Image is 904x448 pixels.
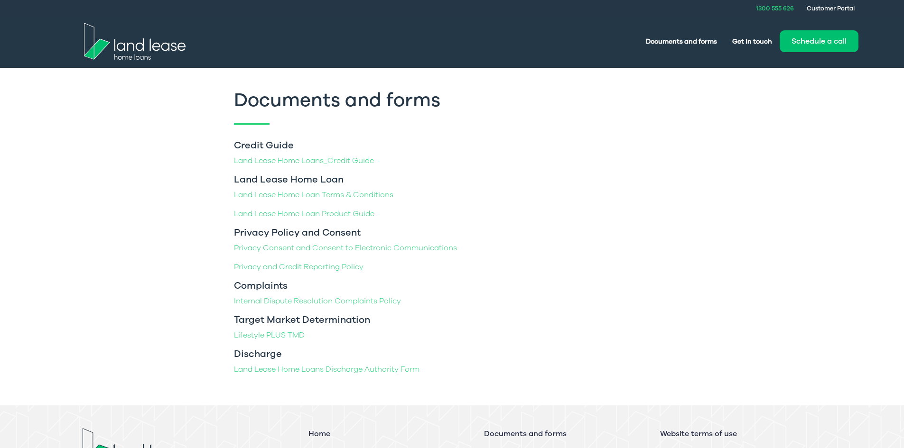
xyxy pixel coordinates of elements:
[725,33,780,50] a: Get in touch
[234,314,671,326] h3: Target Market Determination
[660,429,737,439] a: Website terms of use
[234,174,671,185] h3: Land Lease Home Loan
[234,155,374,166] a: Land Lease Home Loans_Credit Guide
[234,330,305,340] a: Lifestyle PLUS TMD
[234,190,393,200] a: Land Lease Home Loan Terms & Conditions
[484,429,567,439] a: Documents and forms
[234,280,671,292] h3: Complaints
[234,140,671,151] h3: Credit Guide
[308,429,330,439] a: Home
[234,348,671,360] h3: Discharge
[807,4,855,12] a: Customer Portal
[234,364,419,375] a: Land Lease Home Loans Discharge Authority Form
[234,296,401,306] a: Internal Dispute Resolution Complaints Policy
[756,4,794,12] a: 1300 555 626
[234,91,671,125] h1: Documents and forms
[780,30,858,52] button: Schedule a call
[234,227,671,238] h3: Privacy Policy and Consent
[84,23,186,60] img: Land Lease Home Loans
[234,262,363,272] a: Privacy and Credit Reporting Policy
[234,243,457,253] a: Privacy Consent and Consent to Electronic Communications
[234,209,374,219] a: Land Lease Home Loan Product Guide
[638,33,725,50] a: Documents and forms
